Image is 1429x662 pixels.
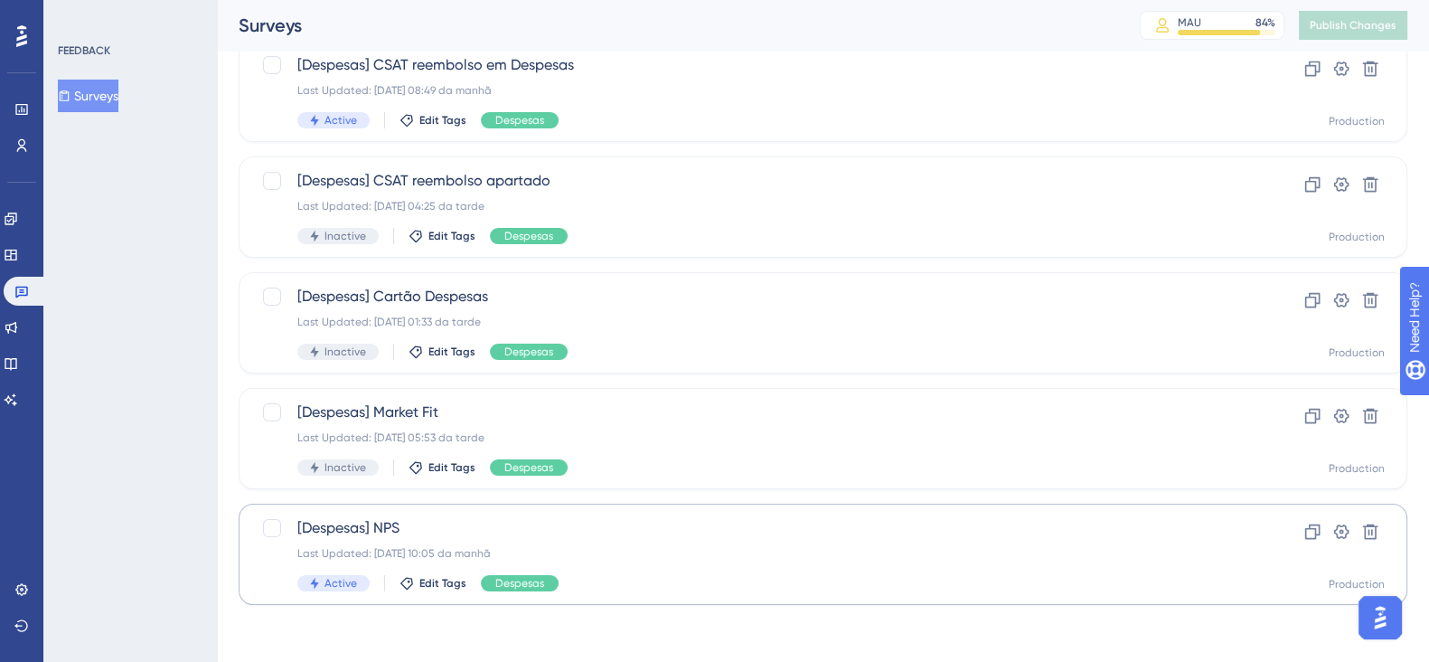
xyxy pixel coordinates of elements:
[419,113,466,128] span: Edit Tags
[1178,15,1201,30] div: MAU
[400,113,466,128] button: Edit Tags
[1329,461,1385,476] div: Production
[1299,11,1407,40] button: Publish Changes
[324,460,366,475] span: Inactive
[419,576,466,591] span: Edit Tags
[324,576,357,591] span: Active
[58,80,118,112] button: Surveys
[400,576,466,591] button: Edit Tags
[42,5,113,26] span: Need Help?
[324,345,366,359] span: Inactive
[1310,18,1396,33] span: Publish Changes
[1329,114,1385,128] div: Production
[428,229,475,243] span: Edit Tags
[504,345,553,359] span: Despesas
[1353,591,1407,645] iframe: UserGuiding AI Assistant Launcher
[409,229,475,243] button: Edit Tags
[428,345,475,359] span: Edit Tags
[324,113,357,128] span: Active
[1255,15,1275,30] div: 84 %
[504,460,553,475] span: Despesas
[58,43,110,58] div: FEEDBACK
[297,199,1204,213] div: Last Updated: [DATE] 04:25 da tarde
[504,229,553,243] span: Despesas
[495,576,544,591] span: Despesas
[495,113,544,128] span: Despesas
[297,286,1204,307] span: [Despesas] Cartão Despesas
[297,83,1204,98] div: Last Updated: [DATE] 08:49 da manhã
[297,315,1204,329] div: Last Updated: [DATE] 01:33 da tarde
[239,13,1095,38] div: Surveys
[297,517,1204,539] span: [Despesas] NPS
[297,54,1204,76] span: [Despesas] CSAT reembolso em Despesas
[409,460,475,475] button: Edit Tags
[324,229,366,243] span: Inactive
[1329,230,1385,244] div: Production
[428,460,475,475] span: Edit Tags
[297,546,1204,561] div: Last Updated: [DATE] 10:05 da manhã
[1329,345,1385,360] div: Production
[297,402,1204,423] span: [Despesas] Market Fit
[409,345,475,359] button: Edit Tags
[297,170,1204,192] span: [Despesas] CSAT reembolso apartado
[297,430,1204,445] div: Last Updated: [DATE] 05:53 da tarde
[1329,577,1385,591] div: Production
